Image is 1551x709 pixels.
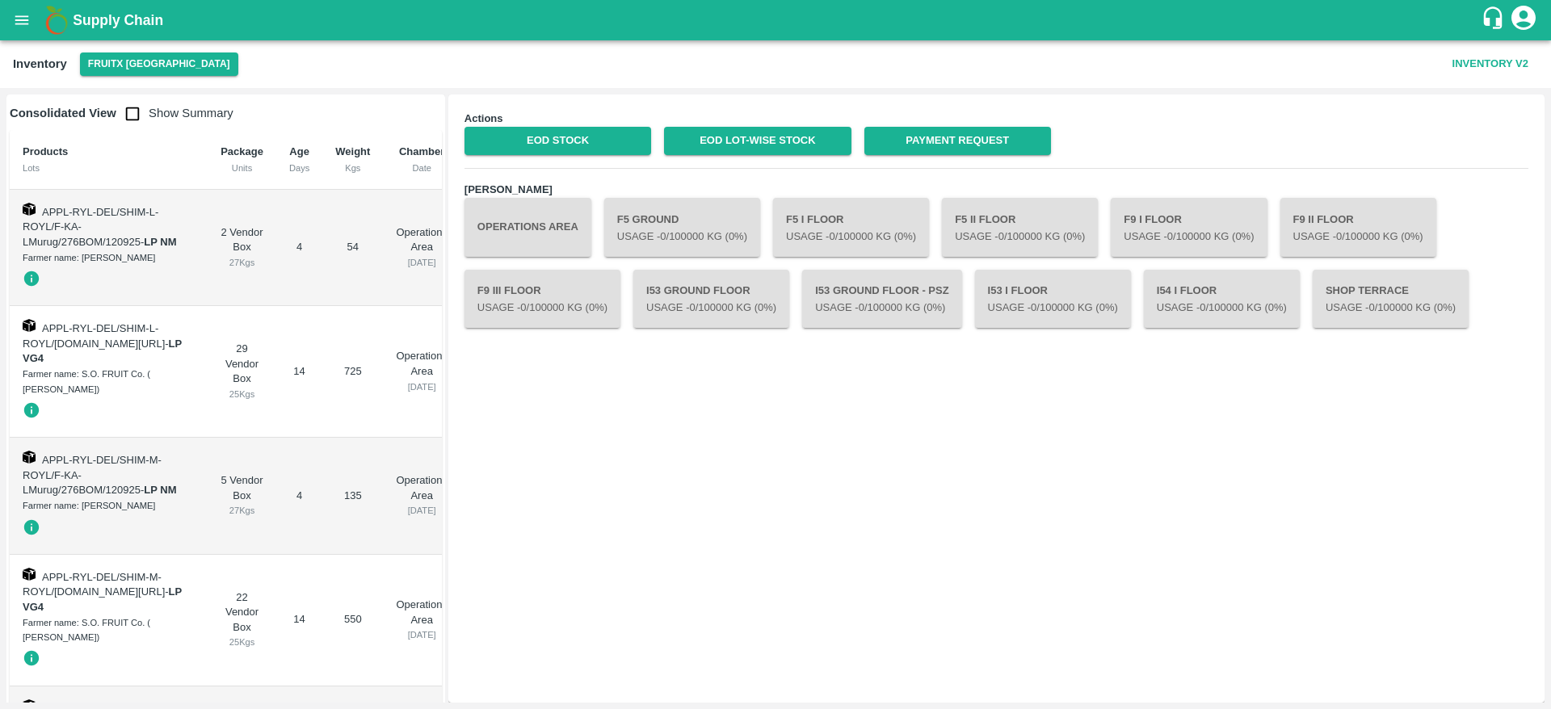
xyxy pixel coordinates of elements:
button: I54 I FloorUsage -0/100000 Kg (0%) [1144,270,1300,328]
p: Usage - 0 /100000 Kg (0%) [477,300,607,316]
a: Payment Request [864,127,1051,155]
div: account of current user [1509,3,1538,37]
b: Consolidated View [10,107,116,120]
td: 4 [276,190,322,307]
span: 550 [344,613,362,625]
td: 14 [276,555,322,686]
button: F9 III FloorUsage -0/100000 Kg (0%) [464,270,620,328]
button: I53 Ground Floor - PSZUsage -0/100000 Kg (0%) [802,270,961,328]
strong: LP NM [144,236,176,248]
b: Age [289,145,309,157]
div: [DATE] [396,503,448,518]
span: Show Summary [116,107,233,120]
span: - [141,236,177,248]
p: Usage - 0 /100000 Kg (0%) [955,229,1085,245]
b: Weight [335,145,370,157]
button: F5 GroundUsage -0/100000 Kg (0%) [604,198,760,256]
div: customer-support [1481,6,1509,35]
b: Package [221,145,263,157]
b: Supply Chain [73,12,163,28]
img: box [23,319,36,332]
div: Lots [23,161,195,175]
p: Usage - 0 /100000 Kg (0%) [1326,300,1456,316]
div: Units [221,161,263,175]
button: I53 I FloorUsage -0/100000 Kg (0%) [975,270,1131,328]
div: 25 Kgs [221,387,263,401]
span: APPL-RYL-DEL/SHIM-L-ROYL/F-KA-LMurug/276BOM/120925 [23,206,158,248]
button: F9 I FloorUsage -0/100000 Kg (0%) [1111,198,1267,256]
img: box [23,568,36,581]
span: APPL-RYL-DEL/SHIM-M-ROYL/F-KA-LMurug/276BOM/120925 [23,454,162,496]
b: Products [23,145,68,157]
td: 14 [276,306,322,438]
span: - [23,585,182,613]
span: APPL-RYL-DEL/SHIM-M-ROYL/[DOMAIN_NAME][URL] [23,571,165,598]
p: Operations Area [396,349,448,379]
button: F5 I FloorUsage -0/100000 Kg (0%) [773,198,929,256]
div: Farmer name: [PERSON_NAME] [23,498,195,513]
td: 4 [276,438,322,555]
div: [DATE] [396,627,448,642]
strong: LP VG4 [23,585,182,613]
p: Operations Area [396,473,448,503]
strong: LP NM [144,484,176,496]
p: Usage - 0 /100000 Kg (0%) [1124,229,1254,245]
a: EOD Lot-wise Stock [664,127,851,155]
p: Usage - 0 /100000 Kg (0%) [646,300,776,316]
div: 27 Kgs [221,503,263,518]
button: open drawer [3,2,40,39]
button: F9 II FloorUsage -0/100000 Kg (0%) [1280,198,1436,256]
span: 135 [344,489,362,501]
p: Usage - 0 /100000 Kg (0%) [1293,229,1423,245]
div: 27 Kgs [221,255,263,270]
a: Supply Chain [73,9,1481,31]
div: 25 Kgs [221,635,263,649]
img: box [23,451,36,464]
img: logo [40,4,73,36]
div: 2 Vendor Box [221,225,263,271]
button: F5 II FloorUsage -0/100000 Kg (0%) [942,198,1098,256]
div: 5 Vendor Box [221,473,263,518]
p: Usage - 0 /100000 Kg (0%) [988,300,1118,316]
p: Operations Area [396,225,448,255]
span: APPL-RYL-DEL/SHIM-L-ROYL/[DOMAIN_NAME][URL] [23,322,165,350]
span: 54 [347,241,359,253]
div: Kgs [335,161,370,175]
p: Operations Area [396,598,448,627]
div: 22 Vendor Box [221,590,263,650]
p: Usage - 0 /100000 Kg (0%) [815,300,948,316]
b: Chamber [399,145,444,157]
div: Farmer name: [PERSON_NAME] [23,250,195,265]
div: Days [289,161,309,175]
div: Farmer name: S.O. FRUIT Co. ( [PERSON_NAME]) [23,367,195,396]
div: [DATE] [396,255,448,270]
button: Select DC [80,52,238,76]
b: Actions [464,112,503,124]
p: Usage - 0 /100000 Kg (0%) [1157,300,1287,316]
b: [PERSON_NAME] [464,183,553,195]
a: EOD Stock [464,127,651,155]
div: Date [396,161,448,175]
p: Usage - 0 /100000 Kg (0%) [617,229,747,245]
b: Inventory [13,57,67,70]
div: [DATE] [396,380,448,394]
button: Operations Area [464,198,591,256]
span: 725 [344,365,362,377]
span: - [141,484,177,496]
img: box [23,203,36,216]
button: I53 Ground FloorUsage -0/100000 Kg (0%) [633,270,789,328]
div: 29 Vendor Box [221,342,263,401]
button: Inventory V2 [1446,50,1535,78]
p: Usage - 0 /100000 Kg (0%) [786,229,916,245]
div: Farmer name: S.O. FRUIT Co. ( [PERSON_NAME]) [23,615,195,645]
button: Shop TerraceUsage -0/100000 Kg (0%) [1313,270,1469,328]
